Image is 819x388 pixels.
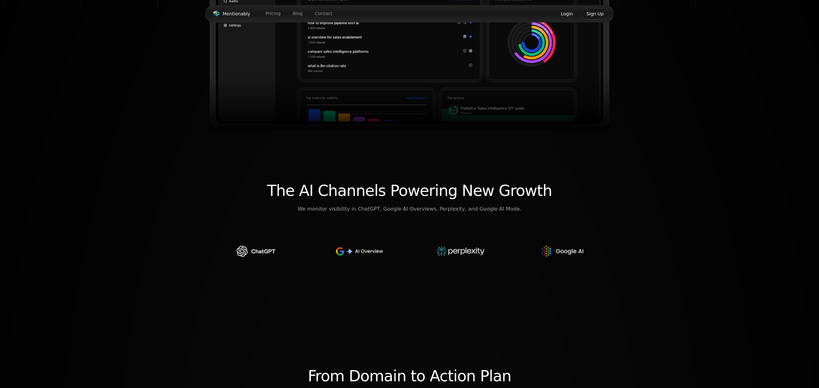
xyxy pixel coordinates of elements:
[581,8,609,20] button: Sign Up
[298,205,521,213] span: We monitor visibility in ChatGPT, Google AI Overviews, Perplexity, and Google AI Mode.
[288,9,308,19] a: Blog
[537,238,589,264] img: google ai second
[210,9,253,18] a: Mentionably
[212,11,220,17] img: Mentionably logo
[435,238,486,264] img: perplexity second
[308,366,511,385] span: From Domain to Action Plan
[223,11,250,17] span: Mentionably
[310,9,337,19] a: Contact
[260,9,286,19] a: Pricing
[267,181,552,200] span: The AI Channels Powering New Growth
[333,238,384,264] img: ai overviews second
[230,238,282,264] img: chatgpt second
[555,8,578,20] button: Login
